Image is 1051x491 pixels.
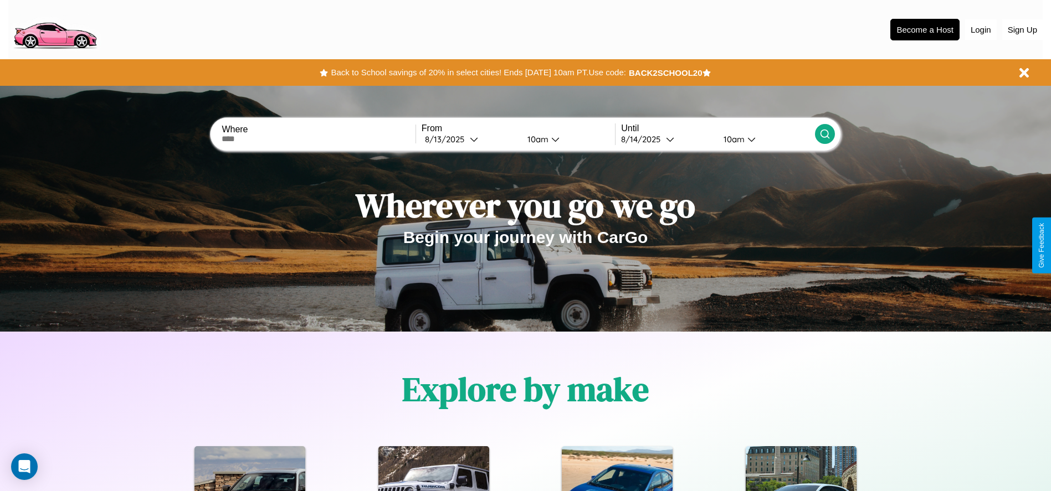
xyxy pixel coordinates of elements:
[965,19,997,40] button: Login
[1038,223,1045,268] div: Give Feedback
[1002,19,1043,40] button: Sign Up
[402,366,649,412] h1: Explore by make
[422,133,519,145] button: 8/13/2025
[425,134,470,144] div: 8 / 13 / 2025
[8,6,101,51] img: logo
[422,123,615,133] label: From
[890,19,960,40] button: Become a Host
[522,134,551,144] div: 10am
[621,123,814,133] label: Until
[519,133,616,145] button: 10am
[718,134,747,144] div: 10am
[621,134,666,144] div: 8 / 14 / 2025
[715,133,815,145] button: 10am
[629,68,703,77] b: BACK2SCHOOL20
[222,125,415,135] label: Where
[11,453,38,480] div: Open Intercom Messenger
[328,65,628,80] button: Back to School savings of 20% in select cities! Ends [DATE] 10am PT.Use code:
